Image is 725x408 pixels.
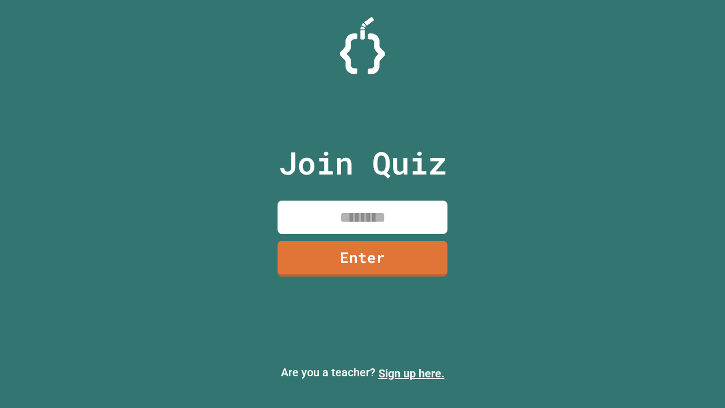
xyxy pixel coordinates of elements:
a: Enter [278,241,447,277]
iframe: chat widget [677,363,714,397]
iframe: chat widget [631,313,714,362]
img: Logo.svg [340,17,385,74]
p: Join Quiz [279,139,447,186]
a: Sign up here. [378,367,445,380]
p: Are you a teacher? [9,364,716,382]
